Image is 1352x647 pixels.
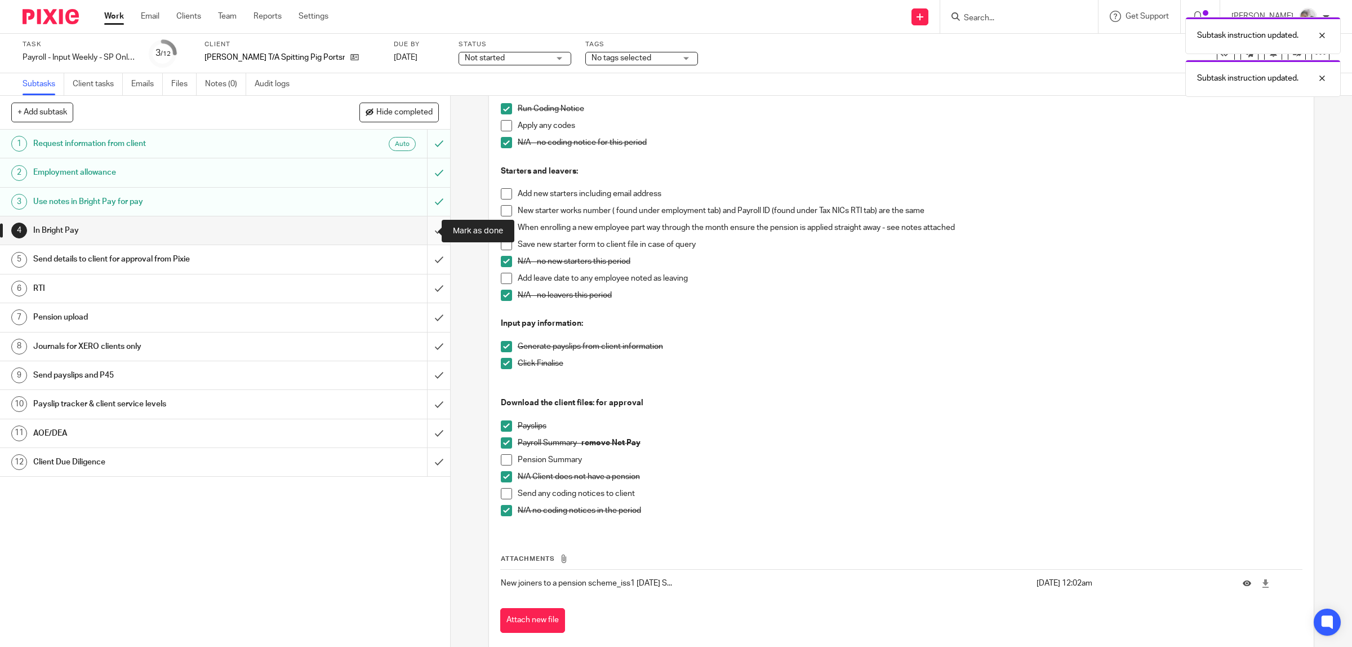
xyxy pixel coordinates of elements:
p: New joiners to a pension scheme_iss1 [DATE] S... [501,578,1031,589]
a: Audit logs [255,73,298,95]
p: Pension Summary [518,454,1302,466]
p: New starter works number ( found under employment tab) and Payroll ID (found under Tax NICs RTI t... [518,205,1302,216]
p: Subtask instruction updated. [1197,73,1298,84]
div: 2 [11,165,27,181]
h1: Pension upload [33,309,288,326]
button: + Add subtask [11,103,73,122]
p: When enrolling a new employee part way through the month ensure the pension is applied straight a... [518,222,1302,233]
a: Client tasks [73,73,123,95]
a: Email [141,11,159,22]
span: Not started [465,54,505,62]
label: Task [23,40,135,49]
div: 3 [11,194,27,210]
p: Payroll Summary - [518,437,1302,449]
div: 4 [11,223,27,238]
div: 10 [11,396,27,412]
a: Subtasks [23,73,64,95]
div: 9 [11,367,27,383]
div: 12 [11,454,27,470]
img: me.jpg [1299,8,1317,26]
p: Add new starters including email address [518,188,1302,200]
p: Apply any codes [518,120,1302,131]
a: Download [1261,578,1270,589]
div: 3 [155,47,171,60]
div: Auto [389,137,416,151]
a: Notes (0) [205,73,246,95]
a: Team [218,11,237,22]
h1: Journals for XERO clients only [33,338,288,355]
span: Hide completed [376,108,433,117]
a: Files [171,73,197,95]
label: Tags [585,40,698,49]
h1: Request information from client [33,135,288,152]
a: Clients [176,11,201,22]
a: Emails [131,73,163,95]
strong: Download the client files: for approval [501,399,643,407]
h1: Payslip tracker & client service levels [33,396,288,413]
div: 1 [11,136,27,152]
p: N/A no coding notices in the period [518,505,1302,516]
div: 5 [11,252,27,268]
span: Attachments [501,556,555,562]
button: Attach new file [500,608,565,633]
p: Add leave date to any employee noted as leaving [518,273,1302,284]
label: Due by [394,40,444,49]
p: Click Finalise [518,358,1302,369]
h1: Client Due Diligence [33,454,288,471]
small: /12 [161,51,171,57]
h1: AOE/DEA [33,425,288,442]
p: Save new starter form to client file in case of query [518,239,1302,250]
p: [PERSON_NAME] T/A Spitting Pig Portsmouth [204,52,345,63]
p: Send any coding notices to client [518,488,1302,499]
h1: Employment allowance [33,164,288,181]
span: No tags selected [591,54,651,62]
p: Subtask instruction updated. [1197,30,1298,41]
p: Payslips [518,420,1302,432]
p: [DATE] 12:02am [1037,578,1226,589]
label: Status [459,40,571,49]
span: [DATE] [394,54,417,61]
a: Settings [299,11,328,22]
h1: Send details to client for approval from Pixie [33,251,288,268]
p: Run Coding Notice [518,103,1302,114]
h1: Use notes in Bright Pay for pay [33,193,288,210]
div: 7 [11,309,27,325]
h1: In Bright Pay [33,222,288,239]
a: Reports [253,11,282,22]
a: Work [104,11,124,22]
h1: RTI [33,280,288,297]
p: N/A - no new starters this period [518,256,1302,267]
div: Payroll - Input Weekly - SP Only # [23,52,135,63]
label: Client [204,40,380,49]
strong: remove Net Pay [581,439,641,447]
div: 8 [11,339,27,354]
div: 11 [11,426,27,441]
strong: Input pay information: [501,320,583,327]
p: N/A - no leavers this period [518,290,1302,301]
button: Hide completed [359,103,439,122]
strong: Starters and leavers: [501,167,578,175]
p: N/A - no coding notice for this period [518,137,1302,148]
div: 6 [11,281,27,296]
p: N/A Client does not have a pension [518,471,1302,482]
img: Pixie [23,9,79,24]
h1: Send payslips and P45 [33,367,288,384]
p: Generate payslips from client information [518,341,1302,352]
